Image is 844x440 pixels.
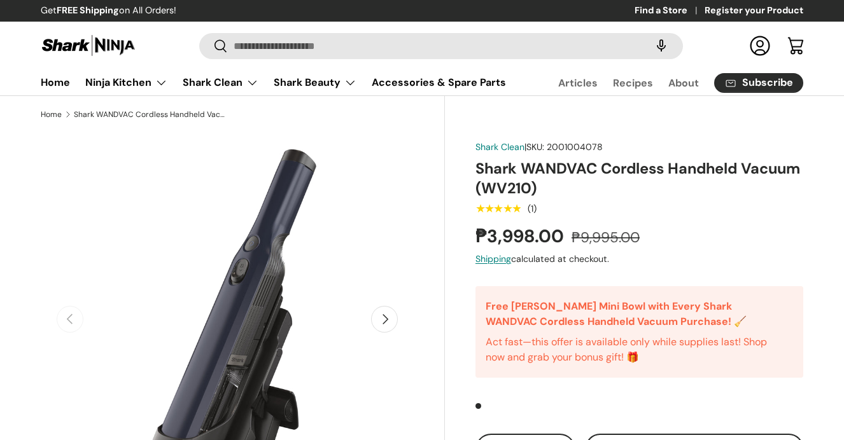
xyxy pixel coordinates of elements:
a: Subscribe [714,73,803,93]
h1: Shark WANDVAC Cordless Handheld Vacuum (WV210) [475,159,803,198]
a: Shark Beauty [274,70,356,95]
a: Home [41,70,70,95]
a: Recipes [613,71,653,95]
div: (1) [528,204,537,214]
span: ★★★★★ [475,202,521,215]
speech-search-button: Search by voice [641,32,682,60]
a: Accessories & Spare Parts [372,70,506,95]
summary: Shark Clean [175,70,266,95]
a: Register your Product [705,4,803,18]
a: Shark Clean [183,70,258,95]
p: Get on All Orders! [41,4,176,18]
nav: Secondary [528,70,803,95]
a: Articles [558,71,598,95]
a: Shark Clean [475,141,524,153]
a: Shark WANDVAC Cordless Handheld Vacuum (WV210) [74,111,227,118]
strong: FREE Shipping [57,4,119,16]
a: Ninja Kitchen [85,70,167,95]
nav: Primary [41,70,506,95]
span: | [524,141,603,153]
a: Find a Store [635,4,705,18]
summary: Shark Beauty [266,70,364,95]
a: Home [41,111,62,118]
strong: Free [PERSON_NAME] Mini Bowl with Every Shark WANDVAC Cordless Handheld Vacuum Purchase! 🧹 [486,299,747,328]
s: ₱9,995.00 [572,228,640,247]
a: About [668,71,699,95]
strong: ₱3,998.00 [475,224,567,248]
p: Act fast—this offer is available only while supplies last! Shop now and grab your bonus gift! 🎁 [486,334,775,365]
a: Shipping [475,253,511,265]
span: SKU: [526,141,544,153]
img: Shark Ninja Philippines [41,33,136,58]
div: 5.0 out of 5.0 stars [475,203,521,214]
summary: Ninja Kitchen [78,70,175,95]
span: 2001004078 [547,141,603,153]
nav: Breadcrumbs [41,109,445,120]
div: calculated at checkout. [475,252,803,266]
span: Subscribe [742,78,793,88]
